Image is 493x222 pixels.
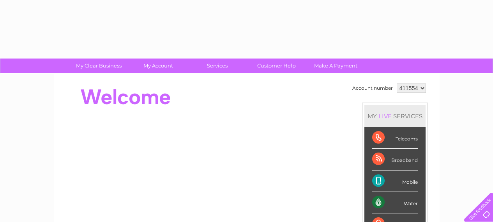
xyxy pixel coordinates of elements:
a: My Account [126,59,190,73]
div: LIVE [377,112,393,120]
a: Services [185,59,249,73]
div: Water [372,192,418,213]
div: Telecoms [372,127,418,149]
td: Account number [350,82,395,95]
div: MY SERVICES [364,105,426,127]
a: Make A Payment [304,59,368,73]
div: Mobile [372,170,418,192]
a: Customer Help [244,59,309,73]
a: My Clear Business [67,59,131,73]
div: Broadband [372,149,418,170]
